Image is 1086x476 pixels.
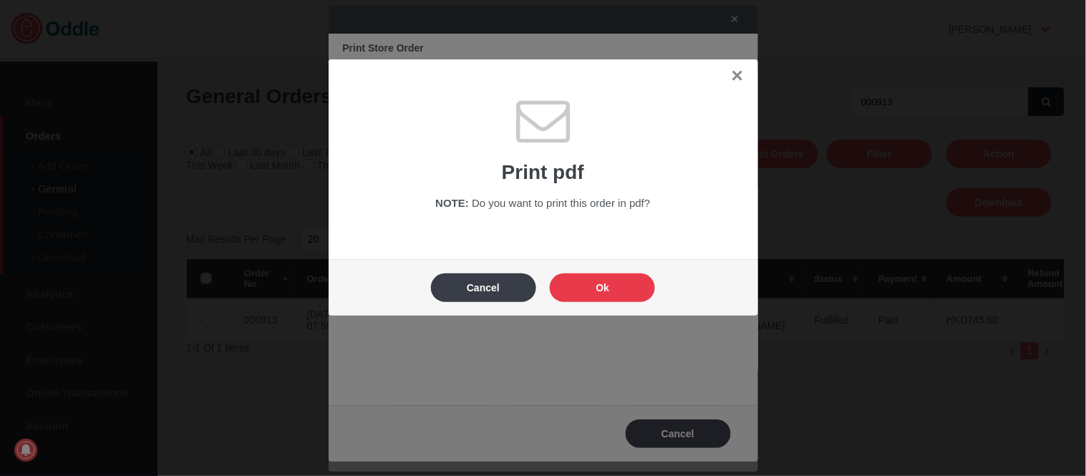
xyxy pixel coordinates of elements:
[435,197,469,209] span: NOTE:
[731,67,744,85] a: ✕
[550,273,655,302] button: Ok
[350,161,737,184] h1: Print pdf
[472,197,650,209] span: Do you want to print this order in pdf?
[431,273,536,302] button: Cancel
